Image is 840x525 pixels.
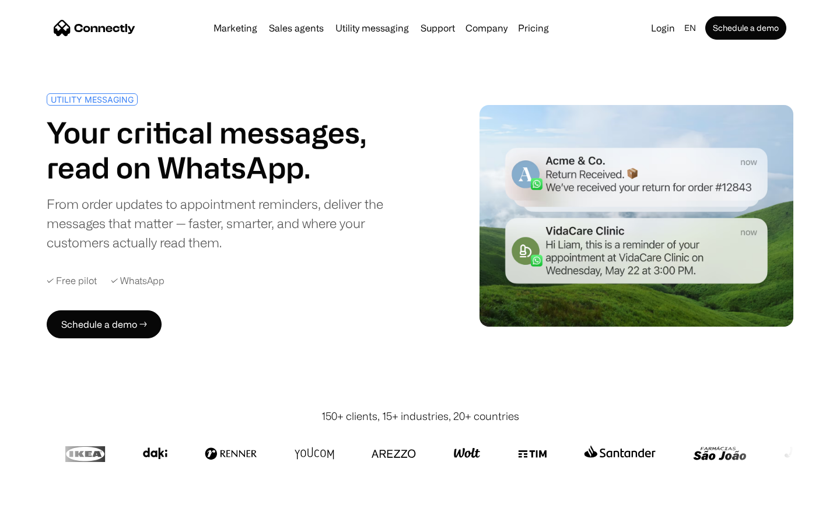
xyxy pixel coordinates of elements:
a: Schedule a demo [705,16,786,40]
a: Login [646,20,680,36]
div: UTILITY MESSAGING [51,95,134,104]
a: Utility messaging [331,23,414,33]
div: Company [466,20,508,36]
div: From order updates to appointment reminders, deliver the messages that matter — faster, smarter, ... [47,194,415,252]
h1: Your critical messages, read on WhatsApp. [47,115,415,185]
a: Marketing [209,23,262,33]
a: Sales agents [264,23,328,33]
div: ✓ Free pilot [47,275,97,286]
a: Schedule a demo → [47,310,162,338]
div: en [684,20,696,36]
a: Support [416,23,460,33]
div: 150+ clients, 15+ industries, 20+ countries [321,408,519,424]
aside: Language selected: English [12,503,70,521]
ul: Language list [23,505,70,521]
div: ✓ WhatsApp [111,275,164,286]
a: Pricing [513,23,554,33]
